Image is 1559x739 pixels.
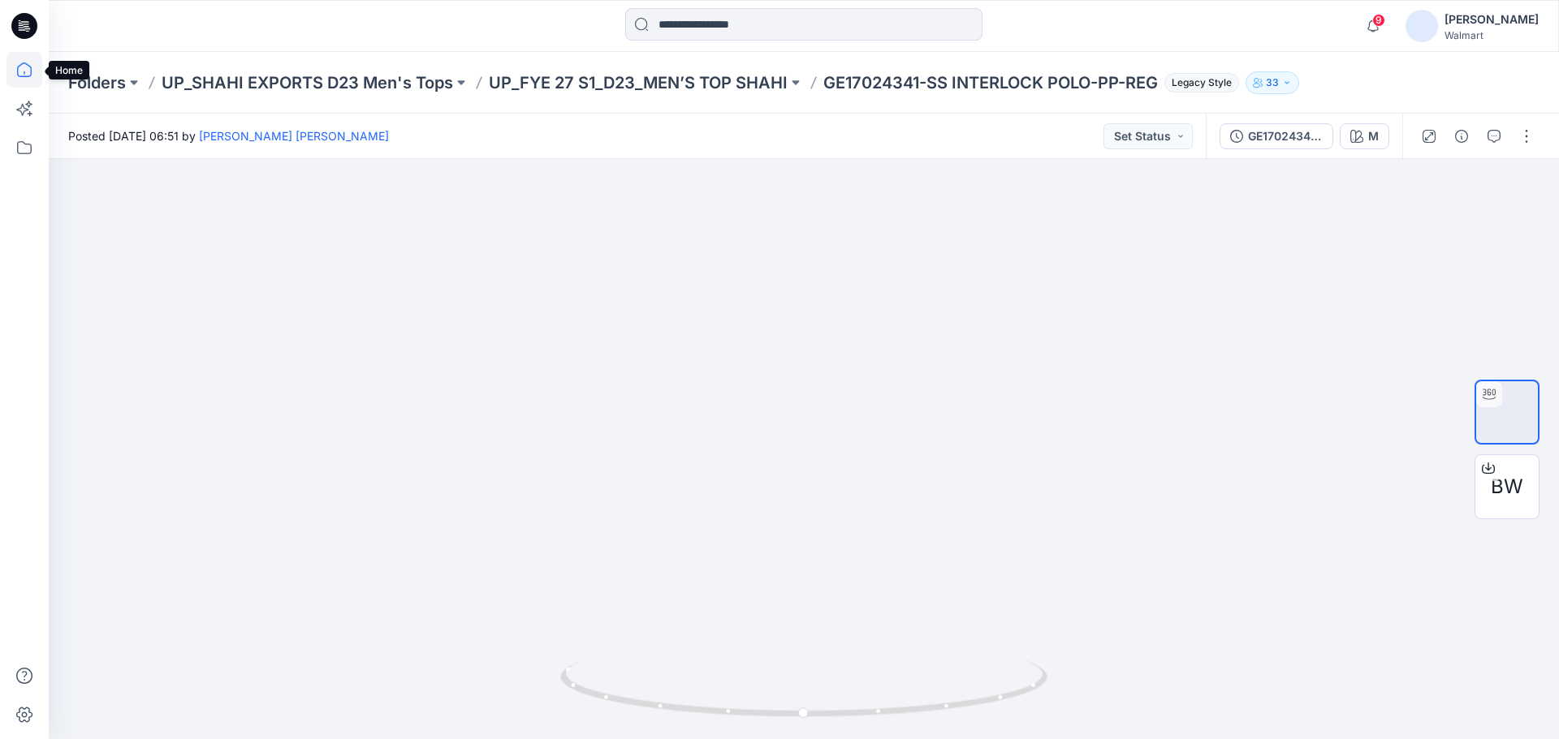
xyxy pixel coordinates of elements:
[1246,71,1299,94] button: 33
[1445,10,1539,29] div: [PERSON_NAME]
[199,129,389,143] a: [PERSON_NAME] ​[PERSON_NAME]
[1158,71,1239,94] button: Legacy Style
[1491,472,1523,501] span: BW
[1340,123,1389,149] button: M
[823,71,1158,94] p: GE17024341-SS INTERLOCK POLO-PP-REG
[1368,127,1379,145] div: M
[489,71,788,94] a: UP_FYE 27 S1_D23_MEN’S TOP SHAHI
[68,127,389,144] span: Posted [DATE] 06:51 by
[162,71,453,94] a: UP_SHAHI EXPORTS D23 Men's Tops
[1406,10,1438,42] img: avatar
[1220,123,1333,149] button: GE17024341-GE INTERLOCK POLO-PP-REG_OPT
[68,71,126,94] a: Folders
[1449,123,1475,149] button: Details
[1445,29,1539,41] div: Walmart
[1164,73,1239,92] span: Legacy Style
[1248,127,1323,145] div: GE17024341-GE INTERLOCK POLO-PP-REG_OPT
[1266,74,1279,92] p: 33
[1372,14,1385,27] span: 9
